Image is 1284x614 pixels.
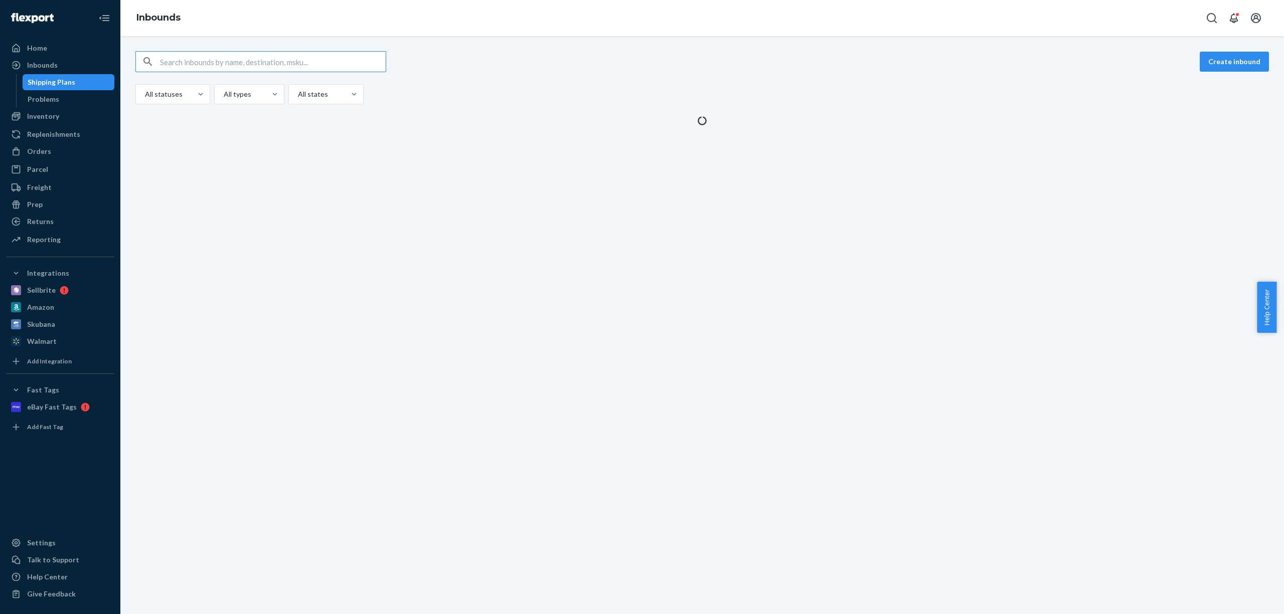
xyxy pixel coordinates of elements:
[144,89,145,99] input: All statuses
[27,538,56,548] div: Settings
[6,353,114,369] a: Add Integration
[27,235,61,245] div: Reporting
[27,385,59,395] div: Fast Tags
[1246,8,1266,28] button: Open account menu
[27,423,63,431] div: Add Fast Tag
[27,182,52,192] div: Freight
[27,129,80,139] div: Replenishments
[27,111,59,121] div: Inventory
[6,316,114,332] a: Skubana
[6,419,114,435] a: Add Fast Tag
[1224,8,1244,28] button: Open notifications
[27,146,51,156] div: Orders
[6,179,114,195] a: Freight
[27,302,54,312] div: Amazon
[6,108,114,124] a: Inventory
[28,77,75,87] div: Shipping Plans
[27,357,72,365] div: Add Integration
[6,126,114,142] a: Replenishments
[6,196,114,213] a: Prep
[128,4,189,33] ol: breadcrumbs
[160,52,386,72] input: Search inbounds by name, destination, msku...
[27,60,58,70] div: Inbounds
[27,43,47,53] div: Home
[1257,282,1276,333] button: Help Center
[1202,8,1222,28] button: Open Search Box
[6,265,114,281] button: Integrations
[6,299,114,315] a: Amazon
[6,552,114,568] a: Talk to Support
[6,333,114,349] a: Walmart
[6,161,114,177] a: Parcel
[27,336,57,346] div: Walmart
[6,40,114,56] a: Home
[6,232,114,248] a: Reporting
[223,89,224,99] input: All types
[297,89,298,99] input: All states
[27,268,69,278] div: Integrations
[28,94,59,104] div: Problems
[27,164,48,174] div: Parcel
[27,285,56,295] div: Sellbrite
[6,399,114,415] a: eBay Fast Tags
[27,555,79,565] div: Talk to Support
[6,214,114,230] a: Returns
[6,535,114,551] a: Settings
[94,8,114,28] button: Close Navigation
[6,586,114,602] button: Give Feedback
[6,282,114,298] a: Sellbrite
[1200,52,1269,72] button: Create inbound
[27,589,76,599] div: Give Feedback
[27,217,54,227] div: Returns
[23,74,115,90] a: Shipping Plans
[136,12,181,23] a: Inbounds
[6,382,114,398] button: Fast Tags
[23,91,115,107] a: Problems
[11,13,54,23] img: Flexport logo
[6,57,114,73] a: Inbounds
[6,143,114,159] a: Orders
[27,319,55,329] div: Skubana
[27,199,43,210] div: Prep
[6,569,114,585] a: Help Center
[27,402,77,412] div: eBay Fast Tags
[27,572,68,582] div: Help Center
